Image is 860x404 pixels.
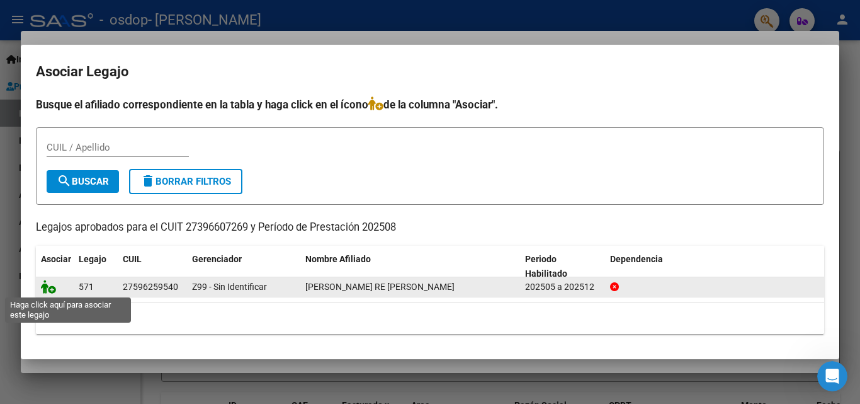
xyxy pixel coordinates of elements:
button: Buscar [47,170,119,193]
h4: Busque el afiliado correspondiente en la tabla y haga click en el ícono de la columna "Asociar". [36,96,824,113]
span: Dependencia [610,254,663,264]
span: Borrar Filtros [140,176,231,187]
span: Gerenciador [192,254,242,264]
mat-icon: delete [140,173,156,188]
span: Legajo [79,254,106,264]
datatable-header-cell: Periodo Habilitado [520,246,605,287]
datatable-header-cell: Legajo [74,246,118,287]
datatable-header-cell: Nombre Afiliado [300,246,520,287]
div: 27596259540 [123,280,178,294]
datatable-header-cell: Gerenciador [187,246,300,287]
span: Periodo Habilitado [525,254,567,279]
span: Buscar [57,176,109,187]
datatable-header-cell: Asociar [36,246,74,287]
span: Asociar [41,254,71,264]
iframe: Intercom live chat [817,361,847,391]
div: 1 registros [36,303,824,334]
button: Borrar Filtros [129,169,242,194]
datatable-header-cell: Dependencia [605,246,825,287]
span: MARTIN RE FELIPE TOMAS [305,282,455,292]
span: Nombre Afiliado [305,254,371,264]
span: 571 [79,282,94,292]
span: CUIL [123,254,142,264]
h2: Asociar Legajo [36,60,824,84]
span: Z99 - Sin Identificar [192,282,267,292]
p: Legajos aprobados para el CUIT 27396607269 y Período de Prestación 202508 [36,220,824,236]
datatable-header-cell: CUIL [118,246,187,287]
mat-icon: search [57,173,72,188]
div: 202505 a 202512 [525,280,600,294]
